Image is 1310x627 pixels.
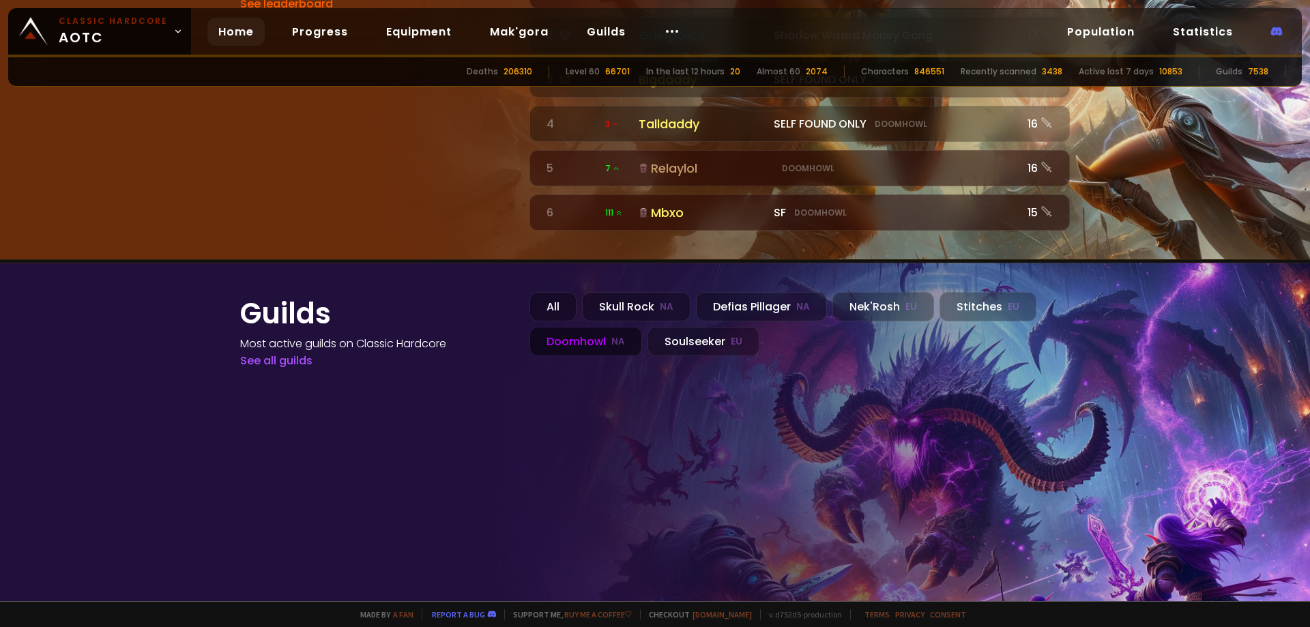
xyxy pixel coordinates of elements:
[393,609,413,619] a: a fan
[8,8,191,55] a: Classic HardcoreAOTC
[757,65,800,78] div: Almost 60
[564,609,632,619] a: Buy me a coffee
[605,65,630,78] div: 66701
[696,292,827,321] div: Defias Pillager
[1079,65,1154,78] div: Active last 7 days
[207,18,265,46] a: Home
[1162,18,1244,46] a: Statistics
[806,65,828,78] div: 2074
[1056,18,1146,46] a: Population
[240,292,513,335] h1: Guilds
[914,65,944,78] div: 846551
[504,65,532,78] div: 206310
[547,160,597,177] div: 5
[605,207,623,219] span: 111
[605,118,620,130] span: 3
[640,609,752,619] span: Checkout
[1008,300,1019,314] small: EU
[1017,204,1053,221] div: 15
[660,300,673,314] small: NA
[760,609,842,619] span: v. d752d5 - production
[961,65,1036,78] div: Recently scanned
[864,609,890,619] a: Terms
[782,162,834,175] small: Doomhowl
[529,194,1070,231] a: 6 111 MbxoSFDoomhowl15
[582,292,690,321] div: Skull Rock
[1042,65,1062,78] div: 3438
[646,65,725,78] div: In the last 12 hours
[940,292,1036,321] div: Stitches
[529,150,1070,186] a: 5 7RelaylolDoomhowl16
[467,65,498,78] div: Deaths
[59,15,168,27] small: Classic Hardcore
[605,162,620,175] span: 7
[895,609,925,619] a: Privacy
[639,203,766,222] div: Mbxo
[930,609,966,619] a: Consent
[1216,65,1242,78] div: Guilds
[774,204,1009,221] div: SF
[547,115,597,132] div: 4
[529,292,577,321] div: All
[352,609,413,619] span: Made by
[576,18,637,46] a: Guilds
[1017,115,1053,132] div: 16
[731,335,742,349] small: EU
[611,335,625,349] small: NA
[504,609,632,619] span: Support me,
[832,292,934,321] div: Nek'Rosh
[905,300,917,314] small: EU
[432,609,485,619] a: Report a bug
[529,327,642,356] div: Doomhowl
[59,15,168,48] span: AOTC
[281,18,359,46] a: Progress
[1248,65,1268,78] div: 7538
[774,115,1009,132] div: SELF FOUND ONLY
[479,18,559,46] a: Mak'gora
[1159,65,1182,78] div: 10853
[375,18,463,46] a: Equipment
[547,204,597,221] div: 6
[647,327,759,356] div: Soulseeker
[796,300,810,314] small: NA
[240,335,513,352] h4: Most active guilds on Classic Hardcore
[566,65,600,78] div: Level 60
[529,106,1070,142] a: 4 3 TalldaddySELF FOUND ONLYDoomhowl16
[240,353,312,368] a: See all guilds
[639,115,766,133] div: Talldaddy
[875,118,927,130] small: Doomhowl
[861,65,909,78] div: Characters
[693,609,752,619] a: [DOMAIN_NAME]
[730,65,740,78] div: 20
[1017,160,1053,177] div: 16
[794,207,847,219] small: Doomhowl
[639,159,766,177] div: Relaylol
